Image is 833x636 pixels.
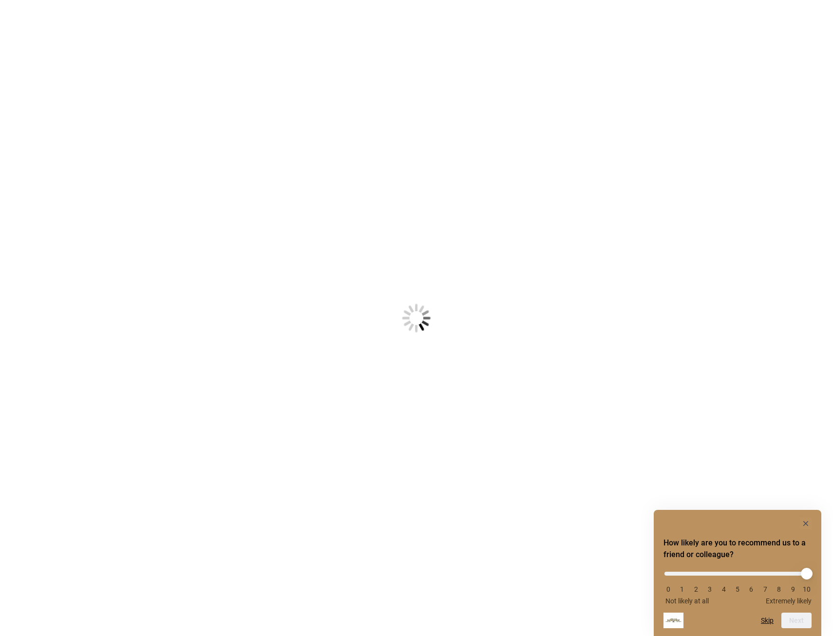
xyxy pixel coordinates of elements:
[705,585,715,593] li: 3
[663,564,812,605] div: How likely are you to recommend us to a friend or colleague? Select an option from 0 to 10, with ...
[760,585,770,593] li: 7
[663,518,812,628] div: How likely are you to recommend us to a friend or colleague? Select an option from 0 to 10, with ...
[802,585,812,593] li: 10
[677,585,687,593] li: 1
[761,617,774,624] button: Skip
[691,585,701,593] li: 2
[800,518,812,529] button: Hide survey
[663,585,673,593] li: 0
[665,597,709,605] span: Not likely at all
[774,585,784,593] li: 8
[746,585,756,593] li: 6
[663,537,812,561] h2: How likely are you to recommend us to a friend or colleague? Select an option from 0 to 10, with ...
[733,585,742,593] li: 5
[781,613,812,628] button: Next question
[766,597,812,605] span: Extremely likely
[354,256,479,380] img: Loading
[719,585,729,593] li: 4
[788,585,798,593] li: 9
